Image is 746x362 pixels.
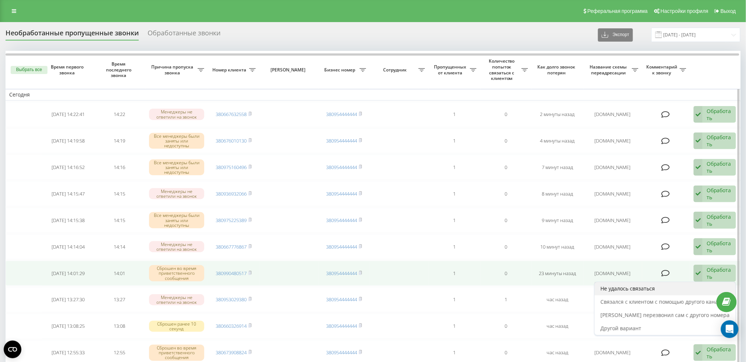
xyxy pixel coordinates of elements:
[583,129,642,154] td: [DOMAIN_NAME]
[6,89,742,100] td: Сегодня
[42,129,94,154] td: [DATE] 14:19:58
[707,108,732,122] div: Обработать
[707,160,732,174] div: Обработать
[429,314,480,339] td: 1
[587,8,648,14] span: Реферальная программа
[532,234,583,259] td: 10 минут назад
[149,321,204,332] div: Сброшен ранее 10 секунд
[707,134,732,148] div: Обработать
[149,345,204,361] div: Сброшен во время приветственного сообщения
[583,208,642,233] td: [DOMAIN_NAME]
[326,323,357,329] a: 380954444444
[216,270,247,277] a: 380990480517
[707,213,732,227] div: Обработать
[94,155,145,180] td: 14:16
[432,64,470,75] span: Пропущенных от клиента
[480,234,532,259] td: 0
[721,8,736,14] span: Выход
[42,181,94,206] td: [DATE] 14:15:47
[326,296,357,303] a: 380954444444
[532,287,583,312] td: час назад
[707,187,732,201] div: Обработать
[429,181,480,206] td: 1
[42,155,94,180] td: [DATE] 14:16:52
[216,296,247,303] a: 380953029380
[707,346,732,360] div: Обработать
[94,314,145,339] td: 13:08
[583,234,642,259] td: [DOMAIN_NAME]
[94,234,145,259] td: 14:14
[94,181,145,206] td: 14:15
[4,341,21,358] button: Open CMP widget
[429,102,480,127] td: 1
[480,181,532,206] td: 0
[266,67,312,73] span: [PERSON_NAME]
[583,102,642,127] td: [DOMAIN_NAME]
[149,188,204,199] div: Менеджеры не ответили на звонок
[216,217,247,224] a: 380975225389
[480,155,532,180] td: 0
[721,320,739,338] div: Open Intercom Messenger
[429,287,480,312] td: 1
[583,261,642,286] td: [DOMAIN_NAME]
[646,64,680,75] span: Комментарий к звонку
[149,294,204,305] div: Менеджеры не ответили на звонок
[429,155,480,180] td: 1
[326,137,357,144] a: 380954444444
[583,287,642,312] td: [DOMAIN_NAME]
[480,314,532,339] td: 0
[94,102,145,127] td: 14:22
[326,190,357,197] a: 380954444444
[216,349,247,356] a: 380673908824
[6,29,139,41] div: Необработанные пропущенные звонки
[532,129,583,154] td: 4 минуты назад
[149,159,204,176] div: Все менеджеры были заняты или недоступны
[216,323,247,329] a: 380660326914
[583,181,642,206] td: [DOMAIN_NAME]
[42,234,94,259] td: [DATE] 14:14:04
[532,314,583,339] td: час назад
[429,129,480,154] td: 1
[601,285,655,292] span: Не удалось связаться
[601,298,724,305] span: Связался с клиентом с помощью другого канала
[538,64,577,75] span: Как долго звонок потерян
[216,164,247,171] a: 380975160496
[601,325,641,332] span: Другой вариант
[326,270,357,277] a: 380954444444
[216,190,247,197] a: 380936932066
[149,109,204,120] div: Менеджеры не ответили на звонок
[583,155,642,180] td: [DOMAIN_NAME]
[707,240,732,254] div: Обработать
[326,217,357,224] a: 380954444444
[94,208,145,233] td: 14:15
[429,261,480,286] td: 1
[216,111,247,117] a: 380667632558
[429,234,480,259] td: 1
[42,208,94,233] td: [DATE] 14:15:38
[598,28,633,42] button: Экспорт
[480,102,532,127] td: 0
[374,67,418,73] span: Сотрудник
[11,66,47,74] button: Выбрать все
[601,312,730,319] span: [PERSON_NAME] перезвонил сам с другого номера
[149,241,204,252] div: Менеджеры не ответили на звонок
[149,212,204,228] div: Все менеджеры были заняты или недоступны
[149,265,204,281] div: Сброшен во время приветственного сообщения
[583,314,642,339] td: [DOMAIN_NAME]
[326,243,357,250] a: 380954444444
[326,111,357,117] a: 380954444444
[484,58,522,81] span: Количество попыток связаться с клиентом
[42,314,94,339] td: [DATE] 13:08:25
[480,287,532,312] td: 1
[587,64,632,75] span: Название схемы переадресации
[48,64,88,75] span: Время первого звонка
[532,181,583,206] td: 8 минут назад
[148,29,220,41] div: Обработанные звонки
[532,261,583,286] td: 23 минуты назад
[216,243,247,250] a: 380667776867
[94,287,145,312] td: 13:27
[326,164,357,171] a: 380954444444
[149,64,198,75] span: Причина пропуска звонка
[216,137,247,144] a: 380676010130
[532,208,583,233] td: 9 минут назад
